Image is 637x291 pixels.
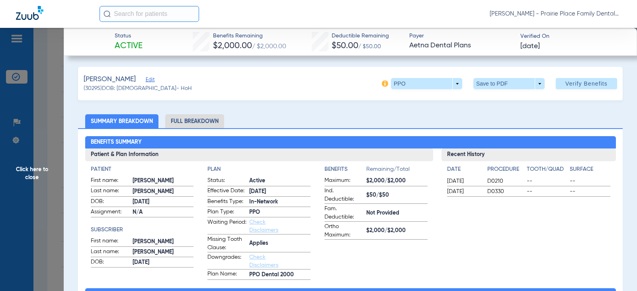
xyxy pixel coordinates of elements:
span: First name: [91,176,130,186]
span: Last name: [91,248,130,257]
span: [PERSON_NAME] - Prairie Place Family Dental [490,10,621,18]
span: D0330 [487,187,524,195]
span: [PERSON_NAME] [133,187,194,196]
span: Effective Date: [207,187,246,196]
span: Edit [146,77,153,84]
span: [PERSON_NAME] [133,177,194,185]
h4: Subscriber [91,226,194,234]
h4: Tooth/Quad [527,165,567,174]
span: [DATE] [520,41,540,51]
span: Downgrades: [207,253,246,269]
span: Waiting Period: [207,218,246,234]
span: / $50.00 [358,44,381,49]
span: DOB: [91,258,130,268]
span: $2,000.00 [213,42,252,50]
button: Save to PDF [473,78,545,89]
img: Search Icon [104,10,111,18]
img: info-icon [382,80,388,87]
span: $2,000/$2,000 [366,227,428,235]
span: Status: [207,176,246,186]
span: Verify Benefits [565,80,608,87]
h4: Plan [207,165,311,174]
h4: Surface [570,165,610,174]
span: $50/$50 [366,191,428,199]
span: In-Network [249,198,311,206]
span: Plan Name: [207,270,246,279]
span: Ind. Deductible: [324,187,363,203]
h2: Benefits Summary [85,136,616,149]
span: -- [570,177,610,185]
span: Ortho Maximum: [324,223,363,239]
span: [PERSON_NAME] [133,238,194,246]
h3: Recent History [442,148,616,161]
span: Payer [409,32,513,40]
span: Aetna Dental Plans [409,41,513,51]
h4: Benefits [324,165,366,174]
span: -- [570,187,610,195]
span: PPO [249,208,311,217]
span: Benefits Type: [207,197,246,207]
span: [DATE] [447,187,481,195]
span: $2,000/$2,000 [366,177,428,185]
button: Verify Benefits [556,78,617,89]
span: Fam. Deductible: [324,205,363,221]
span: Deductible Remaining [332,32,389,40]
span: Active [115,41,143,52]
span: Maximum: [324,176,363,186]
span: Applies [249,239,311,248]
app-breakdown-title: Surface [570,165,610,176]
span: [PERSON_NAME] [84,74,136,84]
span: [DATE] [133,198,194,206]
span: Not Provided [366,209,428,217]
h4: Procedure [487,165,524,174]
span: [PERSON_NAME] [133,248,194,256]
h4: Patient [91,165,194,174]
span: Remaining/Total [366,165,428,176]
span: [DATE] [133,258,194,267]
span: -- [527,187,567,195]
span: Verified On [520,32,624,41]
span: Missing Tooth Clause: [207,235,246,252]
span: Plan Type: [207,208,246,217]
input: Search for patients [100,6,199,22]
span: Status [115,32,143,40]
span: Active [249,177,311,185]
span: DOB: [91,197,130,207]
span: -- [527,177,567,185]
li: Summary Breakdown [85,114,158,128]
li: Full Breakdown [165,114,224,128]
app-breakdown-title: Procedure [487,165,524,176]
a: Check Disclaimers [249,254,278,268]
h3: Patient & Plan Information [85,148,434,161]
img: Zuub Logo [16,6,43,20]
span: D0210 [487,177,524,185]
span: PPO Dental 2000 [249,271,311,279]
span: (30295) DOB: [DEMOGRAPHIC_DATA] - HoH [84,84,192,93]
span: N/A [133,208,194,217]
h4: Date [447,165,481,174]
span: Last name: [91,187,130,196]
span: First name: [91,237,130,246]
span: / $2,000.00 [252,43,286,50]
span: Benefits Remaining [213,32,286,40]
span: [DATE] [447,177,481,185]
span: [DATE] [249,187,311,196]
span: Assignment: [91,208,130,217]
app-breakdown-title: Benefits [324,165,366,176]
button: PPO [391,78,462,89]
a: Check Disclaimers [249,219,278,233]
app-breakdown-title: Date [447,165,481,176]
app-breakdown-title: Tooth/Quad [527,165,567,176]
span: $50.00 [332,42,358,50]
